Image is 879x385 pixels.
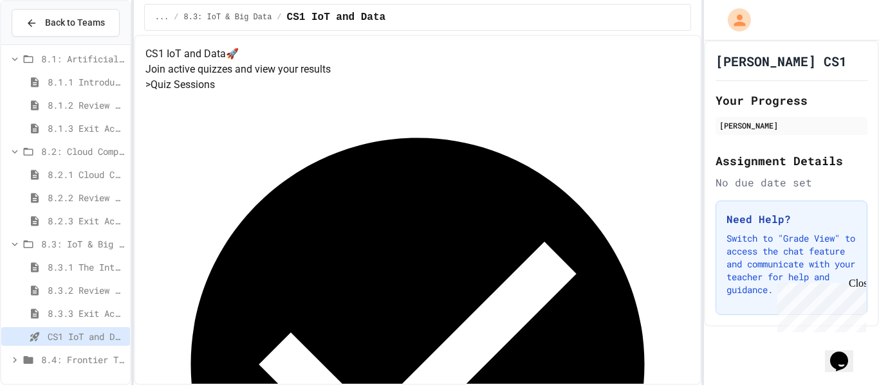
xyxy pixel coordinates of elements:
[48,330,125,343] span: CS1 IoT and Data
[145,77,690,93] h5: > Quiz Sessions
[48,283,125,297] span: 8.3.2 Review - The Internet of Things and Big Data
[12,9,120,37] button: Back to Teams
[772,278,866,332] iframe: chat widget
[174,12,178,22] span: /
[287,10,386,25] span: CS1 IoT and Data
[155,12,169,22] span: ...
[726,211,856,227] h3: Need Help?
[145,62,690,77] p: Join active quizzes and view your results
[48,168,125,181] span: 8.2.1 Cloud Computing: Transforming the Digital World
[41,52,125,66] span: 8.1: Artificial Intelligence Basics
[714,5,754,35] div: My Account
[48,121,125,135] span: 8.1.3 Exit Activity - AI Detective
[184,12,272,22] span: 8.3: IoT & Big Data
[716,175,867,190] div: No due date set
[5,5,89,82] div: Chat with us now!Close
[48,260,125,274] span: 8.3.1 The Internet of Things and Big Data: Our Connected Digital World
[41,353,125,366] span: 8.4: Frontier Tech Spotlight
[716,91,867,109] h2: Your Progress
[41,145,125,158] span: 8.2: Cloud Computing
[45,16,105,30] span: Back to Teams
[48,307,125,320] span: 8.3.3 Exit Activity - IoT Data Detective Challenge
[716,52,847,70] h1: [PERSON_NAME] CS1
[48,75,125,89] span: 8.1.1 Introduction to Artificial Intelligence
[726,232,856,296] p: Switch to "Grade View" to access the chat feature and communicate with your teacher for help and ...
[719,120,864,131] div: [PERSON_NAME]
[48,98,125,112] span: 8.1.2 Review - Introduction to Artificial Intelligence
[825,334,866,372] iframe: chat widget
[48,191,125,204] span: 8.2.2 Review - Cloud Computing
[145,46,690,62] h4: CS1 IoT and Data 🚀
[41,237,125,251] span: 8.3: IoT & Big Data
[277,12,281,22] span: /
[48,214,125,228] span: 8.2.3 Exit Activity - Cloud Service Detective
[716,152,867,170] h2: Assignment Details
